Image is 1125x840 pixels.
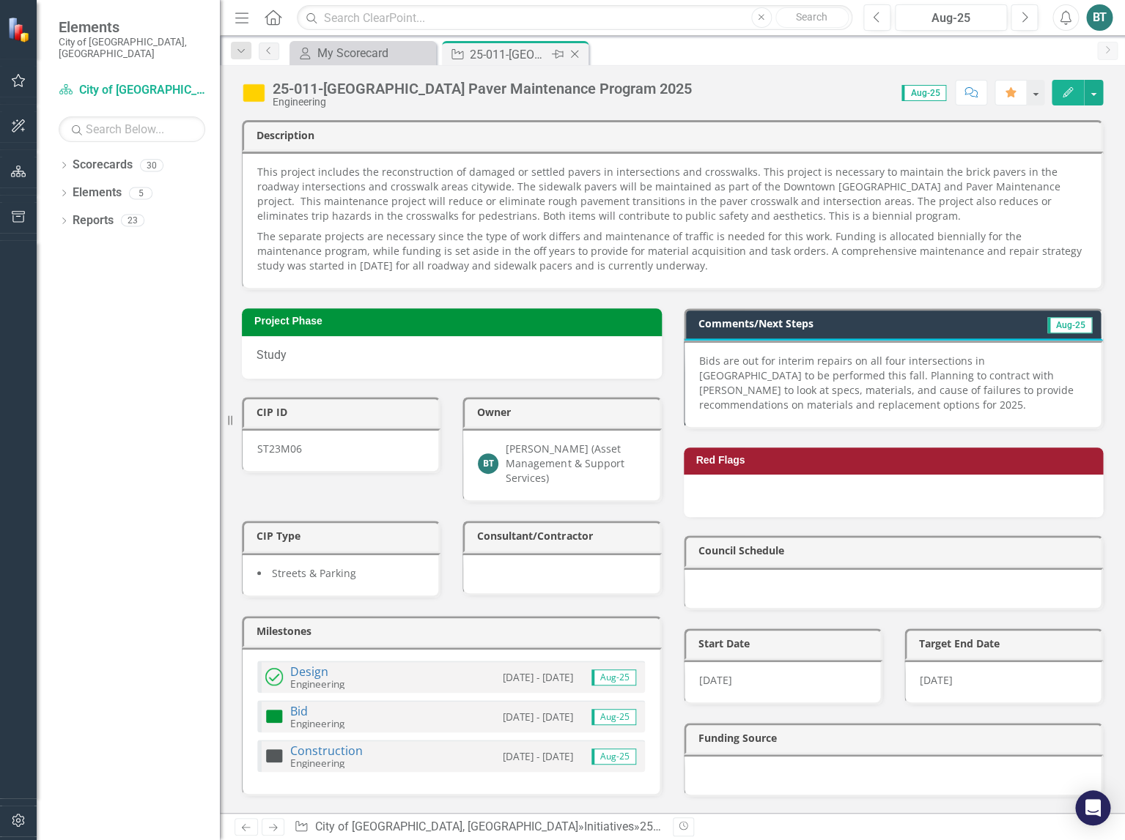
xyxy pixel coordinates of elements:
div: 30 [140,159,163,171]
h3: Red Flags [696,455,1096,466]
div: Aug-25 [900,10,1003,27]
input: Search Below... [59,116,205,142]
span: ST23M06 [257,442,302,456]
small: [DATE] - [DATE] [503,749,573,763]
a: Scorecards [73,157,133,174]
h3: Funding Source [698,732,1094,743]
p: Bids are out for interim repairs on all four intersections in [GEOGRAPHIC_DATA] to be performed t... [699,354,1087,412]
span: [DATE] [699,673,732,687]
h3: Comments/Next Steps [698,318,981,329]
span: Elements [59,18,205,36]
h3: Consultant/Contractor [477,530,652,541]
small: Engineering [290,756,344,770]
img: Not Started [265,747,283,765]
span: Aug-25 [1047,317,1092,333]
span: Aug-25 [591,748,636,765]
button: Aug-25 [895,4,1008,31]
div: My Scorecard [317,44,432,62]
div: 25-011-[GEOGRAPHIC_DATA] Paver Maintenance Program 2025 [273,81,692,97]
a: Elements [73,185,122,201]
small: Engineering [290,716,344,730]
span: Aug-25 [901,85,946,101]
input: Search ClearPoint... [297,5,852,31]
a: Design [290,664,328,680]
div: » » [294,819,661,836]
h3: CIP Type [257,530,431,541]
span: Study [257,348,287,362]
h3: Start Date [698,638,873,649]
span: Aug-25 [591,709,636,725]
h3: Council Schedule [698,545,1094,556]
a: Construction [290,743,363,759]
h3: Target End Date [919,638,1093,649]
img: Completed [265,668,283,685]
div: 25-011-[GEOGRAPHIC_DATA] Paver Maintenance Program 2025 [640,819,969,833]
a: My Scorecard [293,44,432,62]
small: Engineering [290,677,344,691]
div: 5 [129,187,152,199]
a: Bid [290,703,308,719]
button: BT [1086,4,1113,31]
small: [DATE] - [DATE] [503,670,573,684]
button: Search [775,7,849,28]
h3: Description [257,130,1093,141]
h3: CIP ID [257,406,431,417]
span: Aug-25 [591,669,636,685]
span: [DATE] [920,673,953,687]
small: [DATE] - [DATE] [503,710,573,724]
div: 23 [121,215,144,227]
p: This project includes the reconstruction of damaged or settled pavers in intersections and crossw... [257,165,1086,226]
div: 25-011-[GEOGRAPHIC_DATA] Paver Maintenance Program 2025 [470,45,548,64]
a: City of [GEOGRAPHIC_DATA], [GEOGRAPHIC_DATA] [59,82,205,99]
img: On Target [265,707,283,725]
a: Reports [73,212,114,229]
div: Engineering [273,97,692,108]
small: City of [GEOGRAPHIC_DATA], [GEOGRAPHIC_DATA] [59,36,205,60]
h3: Milestones [257,625,652,636]
span: Search [796,11,827,23]
p: The separate projects are necessary since the type of work differs and maintenance of traffic is ... [257,226,1086,273]
div: [PERSON_NAME] (Asset Management & Support Services) [506,442,644,486]
h3: Project Phase [254,316,654,327]
a: Initiatives [584,819,634,833]
h3: Owner [477,406,652,417]
span: Streets & Parking [272,566,356,580]
div: BT [478,453,498,474]
div: Open Intercom Messenger [1075,790,1110,825]
a: City of [GEOGRAPHIC_DATA], [GEOGRAPHIC_DATA] [315,819,578,833]
img: ClearPoint Strategy [7,17,33,42]
img: Near Target [242,81,265,105]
